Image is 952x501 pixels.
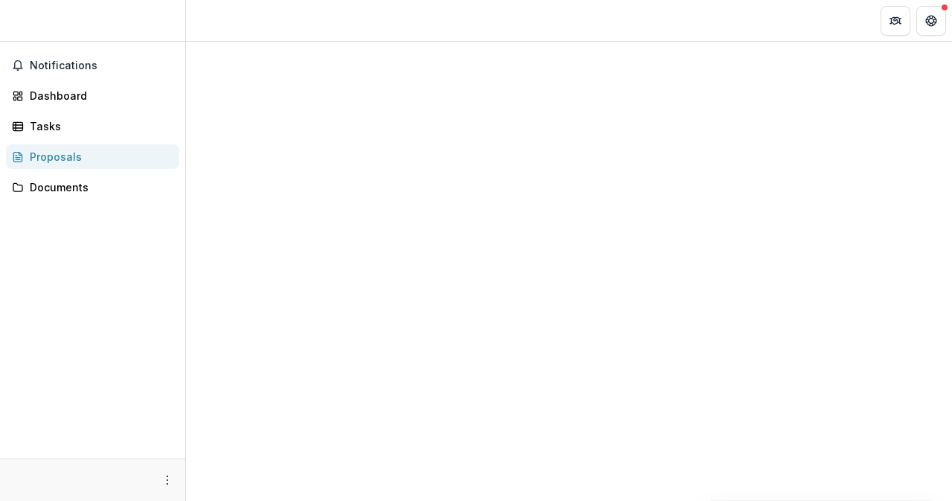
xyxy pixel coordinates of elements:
[6,144,179,169] a: Proposals
[916,6,946,36] button: Get Help
[30,60,173,72] span: Notifications
[30,179,167,195] div: Documents
[6,54,179,77] button: Notifications
[6,175,179,200] a: Documents
[6,114,179,138] a: Tasks
[30,88,167,103] div: Dashboard
[881,6,910,36] button: Partners
[30,149,167,165] div: Proposals
[30,118,167,134] div: Tasks
[6,83,179,108] a: Dashboard
[158,471,176,489] button: More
